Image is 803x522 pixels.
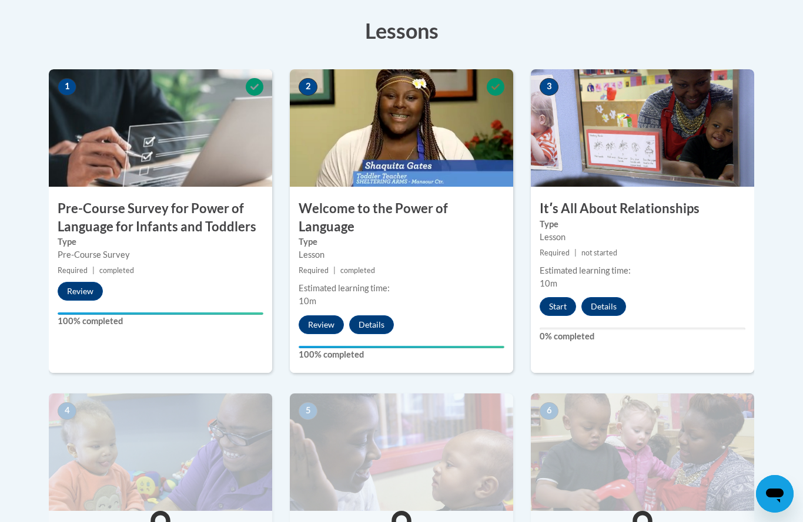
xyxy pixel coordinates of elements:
[58,312,263,315] div: Your progress
[49,200,272,236] h3: Pre-Course Survey for Power of Language for Infants and Toddlers
[756,475,794,513] iframe: Button to launch messaging window
[540,402,558,420] span: 6
[49,393,272,511] img: Course Image
[58,315,263,328] label: 100% completed
[299,346,504,348] div: Your progress
[349,315,394,334] button: Details
[58,235,263,248] label: Type
[49,69,272,187] img: Course Image
[290,200,513,236] h3: Welcome to the Power of Language
[540,330,745,343] label: 0% completed
[299,282,504,295] div: Estimated learning time:
[333,266,336,275] span: |
[540,78,558,96] span: 3
[299,296,316,306] span: 10m
[540,297,576,316] button: Start
[290,393,513,511] img: Course Image
[58,402,76,420] span: 4
[299,78,317,96] span: 2
[540,264,745,277] div: Estimated learning time:
[581,248,617,257] span: not started
[58,78,76,96] span: 1
[58,248,263,261] div: Pre-Course Survey
[299,315,344,334] button: Review
[92,266,95,275] span: |
[531,200,754,218] h3: Itʹs All About Relationships
[290,69,513,187] img: Course Image
[299,235,504,248] label: Type
[340,266,375,275] span: completed
[58,282,103,301] button: Review
[299,248,504,261] div: Lesson
[540,278,557,288] span: 10m
[299,266,329,275] span: Required
[58,266,88,275] span: Required
[540,218,745,231] label: Type
[581,297,626,316] button: Details
[299,402,317,420] span: 5
[540,231,745,244] div: Lesson
[99,266,134,275] span: completed
[531,69,754,187] img: Course Image
[540,248,570,257] span: Required
[574,248,577,257] span: |
[531,393,754,511] img: Course Image
[299,348,504,361] label: 100% completed
[49,16,754,45] h3: Lessons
